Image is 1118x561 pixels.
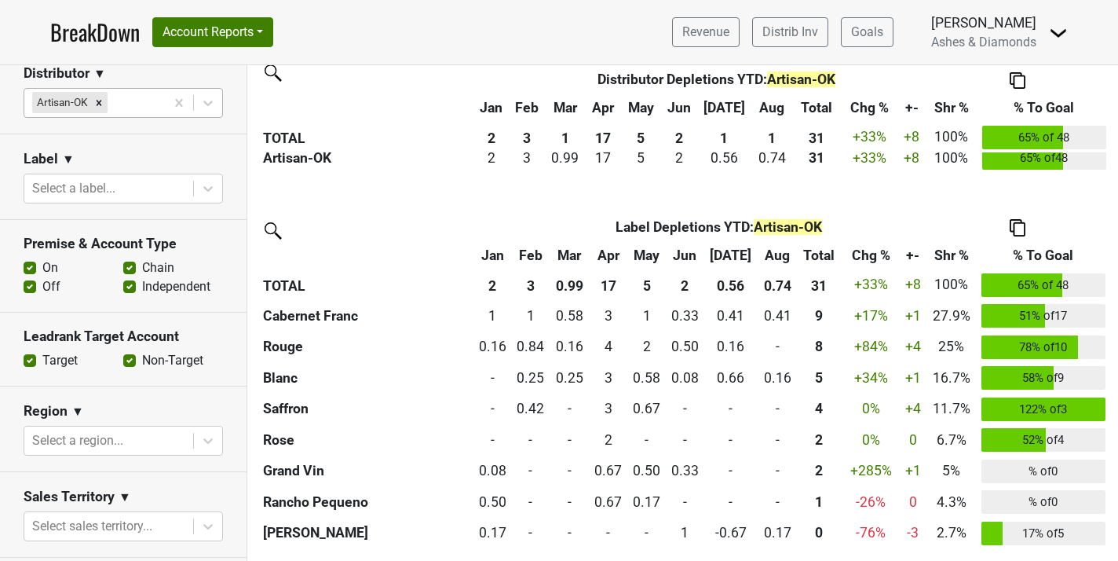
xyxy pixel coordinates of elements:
[631,430,662,450] div: -
[259,518,473,549] th: [PERSON_NAME]
[904,492,923,512] div: 0
[792,122,839,153] th: 31
[758,269,798,301] th: 0.74
[797,362,841,394] th: 5.240
[842,518,901,549] td: -76 %
[590,300,628,332] td: 3.09
[707,430,754,450] div: -
[590,518,628,549] td: 0
[904,460,923,481] div: +1
[754,148,788,168] div: 0.74
[901,241,926,269] th: +-: activate to sort column ascending
[926,456,977,487] td: 5%
[925,142,978,174] td: 100%
[842,456,901,487] td: +285 %
[590,486,628,518] td: 0.67
[593,430,623,450] div: 2
[590,148,617,168] div: 17
[515,430,546,450] div: -
[550,241,590,269] th: Mar: activate to sort column ascending
[620,93,661,122] th: May: activate to sort column ascending
[593,522,623,543] div: -
[550,518,590,549] td: 0
[840,93,899,122] th: Chg %: activate to sort column ascending
[666,394,704,425] td: 0
[477,460,508,481] div: 0.08
[593,336,623,357] div: 4
[142,258,174,277] label: Chain
[931,13,1036,33] div: [PERSON_NAME]
[758,486,798,518] td: 0
[704,518,758,549] td: -0.67
[477,398,508,419] div: -
[697,93,751,122] th: Jul: activate to sort column ascending
[758,332,798,363] td: 0
[590,456,628,487] td: 0.67
[926,424,977,456] td: 6.7%
[704,456,758,487] td: 0
[754,219,822,235] span: Artisan-OK
[50,16,140,49] a: BreakDown
[473,241,512,269] th: Jan: activate to sort column ascending
[586,142,620,174] td: 16.52
[550,486,590,518] td: 0
[24,151,58,167] h3: Label
[758,241,798,269] th: Aug: activate to sort column ascending
[762,398,794,419] div: -
[751,142,793,174] td: 0.74
[704,394,758,425] td: 0
[697,122,751,153] th: 1
[842,394,901,425] td: 0 %
[515,336,546,357] div: 0.84
[758,424,798,456] td: 0
[554,336,586,357] div: 0.16
[593,492,623,512] div: 0.67
[797,456,841,487] th: 1.580
[590,332,628,363] td: 4.16
[631,336,662,357] div: 2
[554,492,586,512] div: -
[767,71,835,87] span: Artisan-OK
[842,269,901,301] td: +33 %
[593,398,623,419] div: 3
[801,398,837,419] div: 4
[666,486,704,518] td: 0
[666,241,704,269] th: Jun: activate to sort column ascending
[926,394,977,425] td: 11.7%
[792,93,839,122] th: Total: activate to sort column ascending
[666,362,704,394] td: 0.08
[259,362,473,394] th: Blanc
[152,17,273,47] button: Account Reports
[473,122,509,153] th: 2
[586,93,620,122] th: Apr: activate to sort column ascending
[926,269,977,301] td: 100%
[1049,24,1068,42] img: Dropdown Menu
[666,518,704,549] td: 1.17
[515,306,546,326] div: 1
[666,424,704,456] td: 0
[511,300,550,332] td: 1.08
[593,368,623,388] div: 3
[259,269,473,301] th: TOTAL
[797,394,841,425] th: 3.670
[670,492,700,512] div: -
[515,368,546,388] div: 0.25
[796,148,836,168] div: 31
[620,122,661,153] th: 5
[593,306,623,326] div: 3
[762,430,794,450] div: -
[71,402,84,421] span: ▼
[926,362,977,394] td: 16.7%
[627,518,666,549] td: 0
[477,368,508,388] div: -
[477,522,508,543] div: 0.17
[473,300,512,332] td: 1.34
[554,522,586,543] div: -
[704,362,758,394] td: 0.66
[590,269,628,301] th: 17
[704,300,758,332] td: 0.41
[762,368,794,388] div: 0.16
[797,300,841,332] th: 8.730
[511,394,550,425] td: 0.42
[511,456,550,487] td: 0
